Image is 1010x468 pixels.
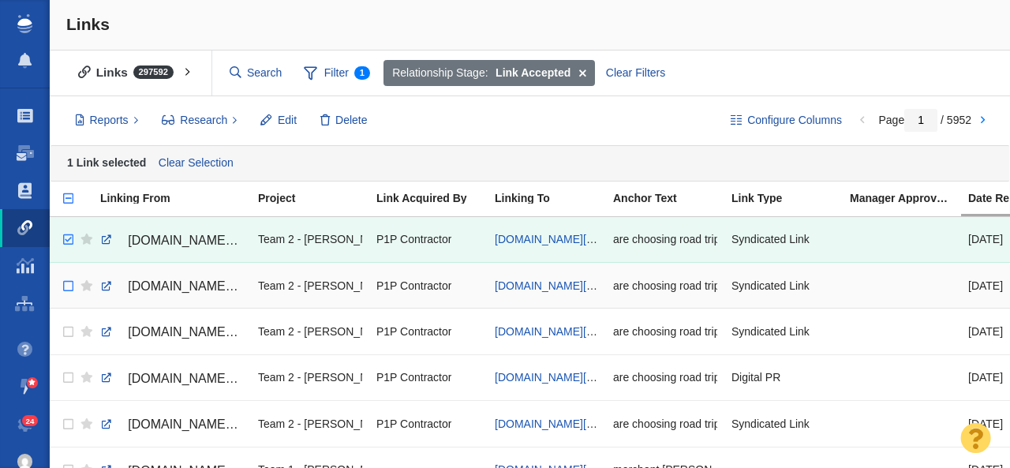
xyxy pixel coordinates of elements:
span: [DOMAIN_NAME][URL][DATE] [128,325,301,339]
span: P1P Contractor [376,232,451,246]
a: [DOMAIN_NAME][URL][DATE] [100,319,244,346]
button: Configure Columns [722,107,851,134]
div: Linking To [495,193,612,204]
a: [DOMAIN_NAME][URL][DATE] [495,371,646,384]
a: [DOMAIN_NAME][URL][DATE] [100,411,244,438]
div: Linking From [100,193,256,204]
td: Digital PR [724,354,843,400]
span: P1P Contractor [376,370,451,384]
td: P1P Contractor [369,263,488,309]
div: Clear Filters [597,60,674,87]
span: Delete [335,112,367,129]
a: Linking From [100,193,256,206]
button: Edit [252,107,305,134]
a: Linking To [495,193,612,206]
div: Team 2 - [PERSON_NAME] | [PERSON_NAME] | [PERSON_NAME]\Retrospec\Retrospec - Digital PR - [DATE] ... [258,223,362,256]
button: Reports [66,107,148,134]
span: Syndicated Link [731,324,810,339]
div: Link Acquired By [376,193,493,204]
td: Syndicated Link [724,309,843,354]
a: Clear Selection [155,152,237,175]
span: P1P Contractor [376,324,451,339]
a: [DOMAIN_NAME][URL][DATE] [100,227,244,254]
div: Project [258,193,375,204]
a: Link Acquired By [376,193,493,206]
button: Delete [312,107,376,134]
strong: Link Accepted [496,65,570,81]
td: Syndicated Link [724,217,843,263]
input: Search [223,59,290,87]
strong: 1 Link selected [67,155,146,168]
div: Team 2 - [PERSON_NAME] | [PERSON_NAME] | [PERSON_NAME]\Retrospec\Retrospec - Digital PR - [DATE] ... [258,268,362,302]
a: [DOMAIN_NAME][URL][DATE] [495,417,646,430]
div: are choosing road trips over flights [613,406,717,440]
button: Research [153,107,247,134]
span: P1P Contractor [376,279,451,293]
div: Team 2 - [PERSON_NAME] | [PERSON_NAME] | [PERSON_NAME]\Retrospec\Retrospec - Digital PR - [DATE] ... [258,314,362,348]
a: Link Type [731,193,848,206]
td: P1P Contractor [369,354,488,400]
div: Team 2 - [PERSON_NAME] | [PERSON_NAME] | [PERSON_NAME]\Retrospec\Retrospec - Digital PR - [DATE] ... [258,361,362,395]
a: [DOMAIN_NAME][URL][DATE] [100,365,244,392]
span: Syndicated Link [731,232,810,246]
span: Syndicated Link [731,417,810,431]
td: Syndicated Link [724,263,843,309]
div: are choosing road trips over flights [613,314,717,348]
span: Links [66,15,110,33]
span: 24 [22,415,39,427]
a: Manager Approved Link? [850,193,967,206]
a: [DOMAIN_NAME][URL][DATE] [100,273,244,300]
span: Digital PR [731,370,780,384]
span: Reports [90,112,129,129]
div: Link Type [731,193,848,204]
td: Syndicated Link [724,401,843,447]
td: P1P Contractor [369,401,488,447]
a: [DOMAIN_NAME][URL][DATE] [495,233,646,245]
div: Anchor Text [613,193,730,204]
span: Edit [278,112,297,129]
span: Page / 5952 [878,114,971,126]
span: 1 [354,66,370,80]
div: are choosing road trips over flights [613,268,717,302]
span: Configure Columns [747,112,842,129]
span: [DOMAIN_NAME][URL][DATE] [128,234,301,247]
td: P1P Contractor [369,217,488,263]
a: Anchor Text [613,193,730,206]
span: Syndicated Link [731,279,810,293]
span: Relationship Stage: [392,65,488,81]
span: [DOMAIN_NAME][URL][DATE] [128,372,301,385]
span: Filter [295,58,379,88]
a: [DOMAIN_NAME][URL][DATE] [495,325,646,338]
div: are choosing road trips over flights [613,361,717,395]
div: Team 2 - [PERSON_NAME] | [PERSON_NAME] | [PERSON_NAME]\Retrospec\Retrospec - Digital PR - [DATE] ... [258,406,362,440]
span: [DOMAIN_NAME][URL][DATE] [128,279,301,293]
img: buzzstream_logo_iconsimple.png [17,14,32,33]
td: P1P Contractor [369,309,488,354]
span: [DOMAIN_NAME][URL][DATE] [128,417,301,431]
div: are choosing road trips over flights [613,223,717,256]
span: Research [180,112,227,129]
a: [DOMAIN_NAME][URL][DATE] [495,279,646,292]
div: Manager Approved Link? [850,193,967,204]
span: P1P Contractor [376,417,451,431]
